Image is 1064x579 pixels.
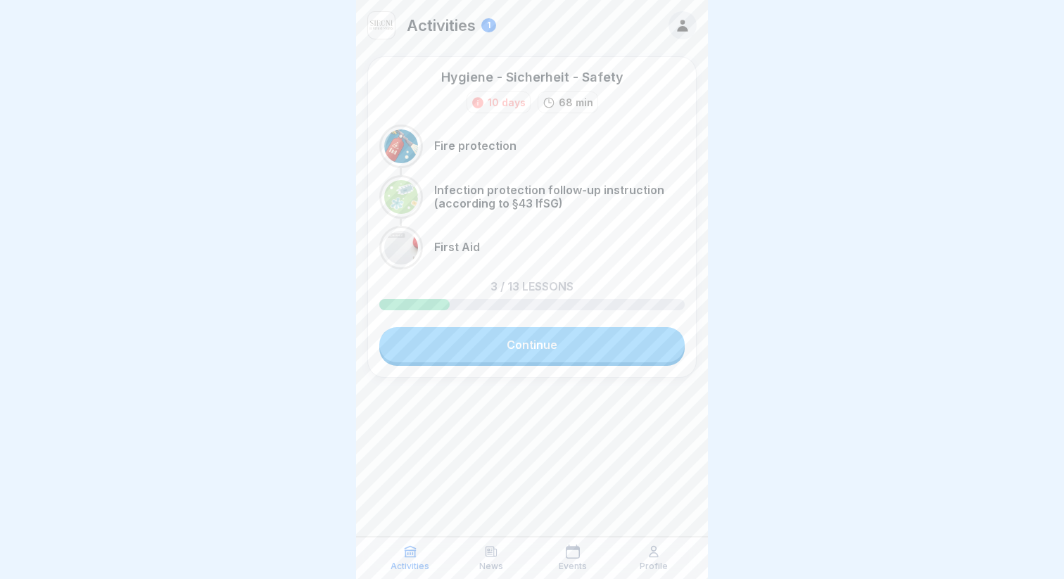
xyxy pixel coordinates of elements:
p: News [479,561,503,571]
div: 10 days [488,95,526,110]
p: Activities [407,16,476,34]
a: Continue [379,327,685,362]
div: 1 [481,18,496,32]
p: Activities [391,561,429,571]
img: lzvj66og8t62hdvhvc07y2d3.png [368,12,395,39]
p: Infection protection follow-up instruction (according to §43 IfSG) [434,184,685,210]
p: First Aid [434,241,480,254]
p: 3 / 13 lessons [490,281,574,292]
p: Fire protection [434,139,517,153]
p: Events [559,561,587,571]
p: Profile [640,561,668,571]
p: 68 min [559,95,593,110]
div: Hygiene - Sicherheit - Safety [441,68,623,86]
